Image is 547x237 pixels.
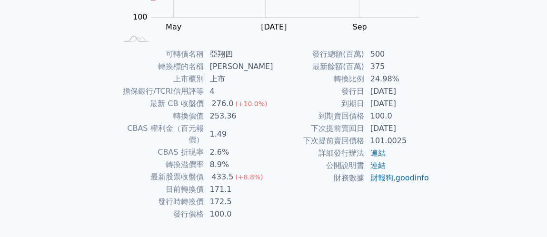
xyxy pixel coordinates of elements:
td: 公開說明書 [274,159,365,172]
td: 下次提前賣回價格 [274,135,365,147]
td: 100.0 [204,208,274,220]
td: 253.36 [204,110,274,122]
td: [DATE] [365,85,430,98]
td: 擔保銀行/TCRI信用評等 [118,85,204,98]
td: 轉換價值 [118,110,204,122]
span: (+10.0%) [235,100,267,108]
a: 連結 [370,148,386,158]
td: 4 [204,85,274,98]
td: CBAS 折現率 [118,146,204,158]
td: 亞翔四 [204,48,274,60]
td: 171.1 [204,183,274,196]
td: 2.6% [204,146,274,158]
td: 500 [365,48,430,60]
td: 發行總額(百萬) [274,48,365,60]
td: 轉換溢價率 [118,158,204,171]
tspan: Sep [353,22,367,31]
td: 101.0025 [365,135,430,147]
td: 到期日 [274,98,365,110]
a: goodinfo [396,173,429,182]
td: 8.9% [204,158,274,171]
tspan: 100 [133,13,148,22]
a: 財報狗 [370,173,393,182]
td: 最新 CB 收盤價 [118,98,204,110]
td: 詳細發行辦法 [274,147,365,159]
div: 276.0 [210,98,236,109]
td: 到期賣回價格 [274,110,365,122]
td: 最新餘額(百萬) [274,60,365,73]
td: 375 [365,60,430,73]
td: 最新股票收盤價 [118,171,204,183]
tspan: [DATE] [261,22,287,31]
td: 發行時轉換價 [118,196,204,208]
span: (+8.8%) [235,173,263,181]
td: 財務數據 [274,172,365,184]
td: 轉換標的名稱 [118,60,204,73]
td: 發行價格 [118,208,204,220]
td: 1.49 [204,122,274,146]
div: 433.5 [210,171,236,183]
a: 連結 [370,161,386,170]
td: 172.5 [204,196,274,208]
tspan: May [166,22,181,31]
td: 目前轉換價 [118,183,204,196]
td: 可轉債名稱 [118,48,204,60]
td: 上市櫃別 [118,73,204,85]
td: 下次提前賣回日 [274,122,365,135]
td: [DATE] [365,98,430,110]
td: [PERSON_NAME] [204,60,274,73]
td: , [365,172,430,184]
td: 100.0 [365,110,430,122]
td: 發行日 [274,85,365,98]
td: CBAS 權利金（百元報價） [118,122,204,146]
td: [DATE] [365,122,430,135]
td: 上市 [204,73,274,85]
td: 轉換比例 [274,73,365,85]
td: 24.98% [365,73,430,85]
